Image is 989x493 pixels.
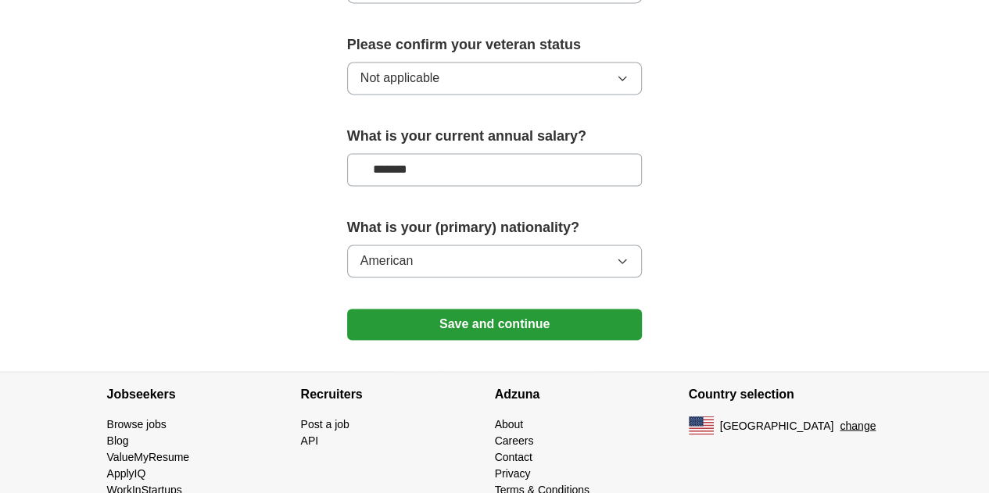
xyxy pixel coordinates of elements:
button: American [347,245,643,277]
img: US flag [689,416,714,434]
a: About [495,417,524,430]
label: Please confirm your veteran status [347,34,643,55]
span: Not applicable [360,69,439,88]
span: [GEOGRAPHIC_DATA] [720,417,834,434]
h4: Country selection [689,372,883,416]
a: Post a job [301,417,349,430]
a: Browse jobs [107,417,167,430]
label: What is your current annual salary? [347,126,643,147]
a: Contact [495,450,532,463]
a: Privacy [495,466,531,479]
button: Save and continue [347,309,643,340]
label: What is your (primary) nationality? [347,217,643,238]
span: American [360,252,414,270]
a: API [301,434,319,446]
a: ApplyIQ [107,466,146,479]
a: ValueMyResume [107,450,190,463]
button: change [840,417,876,434]
a: Blog [107,434,129,446]
button: Not applicable [347,62,643,95]
a: Careers [495,434,534,446]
